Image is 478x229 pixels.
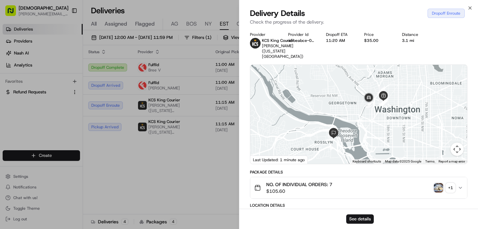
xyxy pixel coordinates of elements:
span: API Documentation [63,96,107,103]
div: 3 [380,98,388,105]
div: Location Details [250,203,467,208]
a: 💻API Documentation [53,94,109,106]
p: Welcome 👋 [7,27,121,37]
div: $35.00 [364,38,392,43]
button: photo_proof_of_pickup image+1 [434,183,455,192]
span: Delivery Details [250,8,305,19]
span: [PERSON_NAME] ([US_STATE][GEOGRAPHIC_DATA]) [262,43,303,59]
span: KCS King Courier [262,38,294,43]
img: kcs-delivery.png [250,38,261,49]
a: Report a map error [438,160,465,163]
p: Check the progress of the delivery. [250,19,467,25]
div: 11:20 AM [326,38,354,43]
button: Start new chat [113,65,121,73]
a: Powered byPylon [47,112,80,118]
a: 📗Knowledge Base [4,94,53,106]
img: 1736555255976-a54dd68f-1ca7-489b-9aae-adbdc363a1c4 [7,63,19,75]
button: a5beabce-05fd-73f3-bd76-1104ac005ecf [288,38,316,43]
img: Nash [7,7,20,20]
div: 4 [379,97,386,105]
span: Map data ©2025 Google [385,160,421,163]
div: We're available if you need us! [23,70,84,75]
span: Pylon [66,113,80,118]
div: Distance [402,32,430,37]
button: Keyboard shortcuts [353,159,381,164]
span: NO. OF INDIVIDUAL ORDERS: 7 [266,181,332,188]
span: Knowledge Base [13,96,51,103]
button: See details [346,214,374,224]
div: 💻 [56,97,61,102]
a: Terms (opens in new tab) [425,160,435,163]
div: 8 [365,101,372,108]
div: Provider Id [288,32,316,37]
img: photo_proof_of_pickup image [434,183,443,192]
div: 6 [380,98,387,105]
input: Clear [17,43,110,50]
div: Price [364,32,392,37]
div: 📗 [7,97,12,102]
div: 1 [379,98,386,106]
a: Open this area in Google Maps (opens a new window) [252,155,274,164]
div: Package Details [250,170,467,175]
div: + 1 [446,183,455,192]
div: Dropoff ETA [326,32,354,37]
div: Last Updated: 1 minute ago [250,156,308,164]
button: Map camera controls [450,143,464,156]
span: $105.60 [266,188,332,194]
div: 7 [378,86,385,94]
div: Provider [250,32,278,37]
div: Start new chat [23,63,109,70]
img: Google [252,155,274,164]
button: NO. OF INDIVIDUAL ORDERS: 7$105.60photo_proof_of_pickup image+1 [250,177,467,198]
div: 3.1 mi [402,38,430,43]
